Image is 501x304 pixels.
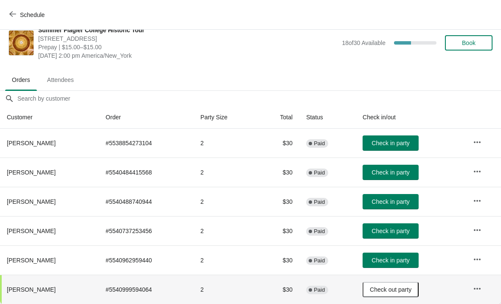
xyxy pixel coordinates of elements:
td: 2 [194,158,258,187]
td: # 5540962959440 [99,245,194,275]
td: # 5538854273104 [99,129,194,158]
td: $30 [258,245,299,275]
button: Check in party [363,223,419,239]
span: 18 of 30 Available [342,39,386,46]
td: $30 [258,216,299,245]
td: 2 [194,129,258,158]
span: [PERSON_NAME] [7,228,56,234]
span: Paid [314,287,325,293]
button: Book [445,35,493,51]
span: Check out party [370,286,411,293]
button: Schedule [4,7,51,23]
td: 2 [194,245,258,275]
span: Check in party [372,140,409,146]
td: # 5540737253456 [99,216,194,245]
td: 2 [194,216,258,245]
span: [STREET_ADDRESS] [38,34,338,43]
th: Check in/out [356,106,466,129]
button: Check out party [363,282,419,297]
th: Party Size [194,106,258,129]
span: [PERSON_NAME] [7,257,56,264]
span: Attendees [40,72,81,87]
td: # 5540999594064 [99,275,194,304]
span: Paid [314,228,325,235]
td: 2 [194,187,258,216]
span: Check in party [372,228,409,234]
td: # 5540484415568 [99,158,194,187]
span: [PERSON_NAME] [7,169,56,176]
span: Paid [314,257,325,264]
span: Schedule [20,11,45,18]
td: $30 [258,275,299,304]
button: Check in party [363,194,419,209]
span: Summer Flagler College Historic Tour [38,26,338,34]
th: Status [299,106,356,129]
span: Check in party [372,169,409,176]
td: $30 [258,187,299,216]
span: [PERSON_NAME] [7,286,56,293]
button: Check in party [363,253,419,268]
span: Prepay | $15.00–$15.00 [38,43,338,51]
th: Total [258,106,299,129]
span: Check in party [372,257,409,264]
span: Check in party [372,198,409,205]
button: Check in party [363,165,419,180]
span: [PERSON_NAME] [7,198,56,205]
input: Search by customer [17,91,501,106]
span: Paid [314,199,325,205]
td: 2 [194,275,258,304]
span: Orders [5,72,37,87]
td: # 5540488740944 [99,187,194,216]
span: [PERSON_NAME] [7,140,56,146]
th: Order [99,106,194,129]
td: $30 [258,158,299,187]
img: Summer Flagler College Historic Tour [9,31,34,55]
span: Paid [314,169,325,176]
button: Check in party [363,135,419,151]
span: Paid [314,140,325,147]
td: $30 [258,129,299,158]
span: [DATE] 2:00 pm America/New_York [38,51,338,60]
span: Book [462,39,476,46]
